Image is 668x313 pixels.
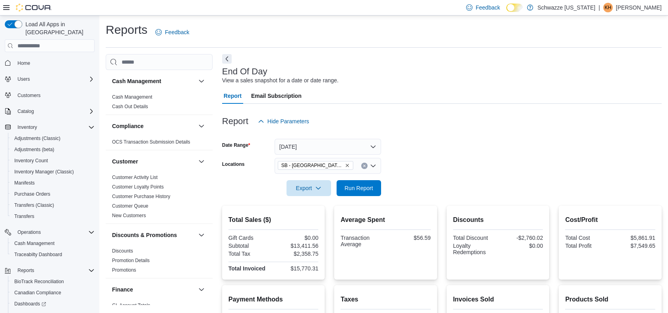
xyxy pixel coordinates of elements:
span: Dashboards [14,301,46,307]
a: OCS Transaction Submission Details [112,139,190,145]
h3: Customer [112,157,138,165]
div: $5,861.91 [612,235,655,241]
span: Customer Activity List [112,174,158,181]
h2: Average Spent [341,215,431,225]
div: Subtotal [228,243,272,249]
span: Inventory Manager (Classic) [11,167,95,177]
span: Canadian Compliance [14,290,61,296]
button: Remove SB - Fort Collins from selection in this group [345,163,350,168]
div: $13,411.56 [275,243,318,249]
button: Cash Management [197,76,206,86]
h3: Compliance [112,122,143,130]
a: Discounts [112,248,133,254]
button: Discounts & Promotions [112,231,195,239]
button: Cash Management [112,77,195,85]
div: Customer [106,173,213,224]
a: Dashboards [8,298,98,309]
div: Total Discount [453,235,496,241]
h3: Finance [112,286,133,294]
span: Transfers [14,213,34,220]
span: Inventory Count [11,156,95,165]
div: $0.00 [500,243,543,249]
h2: Taxes [341,295,431,304]
div: Discounts & Promotions [106,246,213,278]
button: Compliance [197,121,206,131]
span: Customers [14,90,95,100]
a: Adjustments (Classic) [11,134,64,143]
button: Users [14,74,33,84]
a: Cash Management [11,239,58,248]
span: Manifests [14,180,35,186]
button: Inventory [14,122,40,132]
button: Traceabilty Dashboard [8,249,98,260]
span: Reports [17,267,34,274]
button: Inventory Count [8,155,98,166]
button: Catalog [2,106,98,117]
span: Dashboards [11,299,95,309]
strong: Total Invoiced [228,265,265,272]
button: Finance [112,286,195,294]
label: Date Range [222,142,250,148]
span: Customer Loyalty Points [112,184,164,190]
a: Inventory Manager (Classic) [11,167,77,177]
button: Operations [14,227,44,237]
span: Operations [17,229,41,235]
span: Users [14,74,95,84]
p: Schwazze [US_STATE] [537,3,595,12]
a: Customer Queue [112,203,148,209]
button: Adjustments (beta) [8,144,98,155]
button: BioTrack Reconciliation [8,276,98,287]
button: Compliance [112,122,195,130]
span: Transfers (Classic) [11,200,95,210]
button: Inventory Manager (Classic) [8,166,98,177]
img: Cova [16,4,52,12]
a: Cash Management [112,94,152,100]
span: BioTrack Reconciliation [14,278,64,285]
a: Customer Activity List [112,175,158,180]
div: $15,770.31 [275,265,318,272]
a: Inventory Count [11,156,51,165]
button: [DATE] [275,139,381,155]
span: Hide Parameters [267,117,309,125]
span: Promotion Details [112,257,150,264]
h2: Discounts [453,215,543,225]
div: $2,358.75 [275,251,318,257]
div: Gift Cards [228,235,272,241]
span: Purchase Orders [14,191,50,197]
span: Users [17,76,30,82]
h3: Cash Management [112,77,161,85]
a: Transfers [11,212,37,221]
span: Catalog [14,107,95,116]
a: Transfers (Classic) [11,200,57,210]
span: Transfers (Classic) [14,202,54,208]
h2: Total Sales ($) [228,215,319,225]
a: Customer Purchase History [112,194,170,199]
h3: End Of Day [222,67,267,76]
a: Promotion Details [112,258,150,263]
span: Export [291,180,326,196]
button: Discounts & Promotions [197,230,206,240]
span: Operations [14,227,95,237]
div: Total Profit [565,243,608,249]
span: Adjustments (beta) [11,145,95,154]
button: Customers [2,89,98,101]
span: KH [605,3,612,12]
div: Krystal Hernandez [603,3,613,12]
span: SB - [GEOGRAPHIC_DATA][PERSON_NAME] [281,161,343,169]
span: BioTrack Reconciliation [11,277,95,286]
span: SB - Fort Collins [278,161,353,170]
button: Cash Management [8,238,98,249]
a: GL Account Totals [112,303,150,308]
button: Transfers (Classic) [8,200,98,211]
h2: Payment Methods [228,295,319,304]
span: Canadian Compliance [11,288,95,297]
button: Next [222,54,232,64]
span: GL Account Totals [112,302,150,309]
div: View a sales snapshot for a date or date range. [222,76,339,85]
button: Catalog [14,107,37,116]
a: Manifests [11,178,38,188]
span: Traceabilty Dashboard [14,251,62,258]
button: Manifests [8,177,98,189]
